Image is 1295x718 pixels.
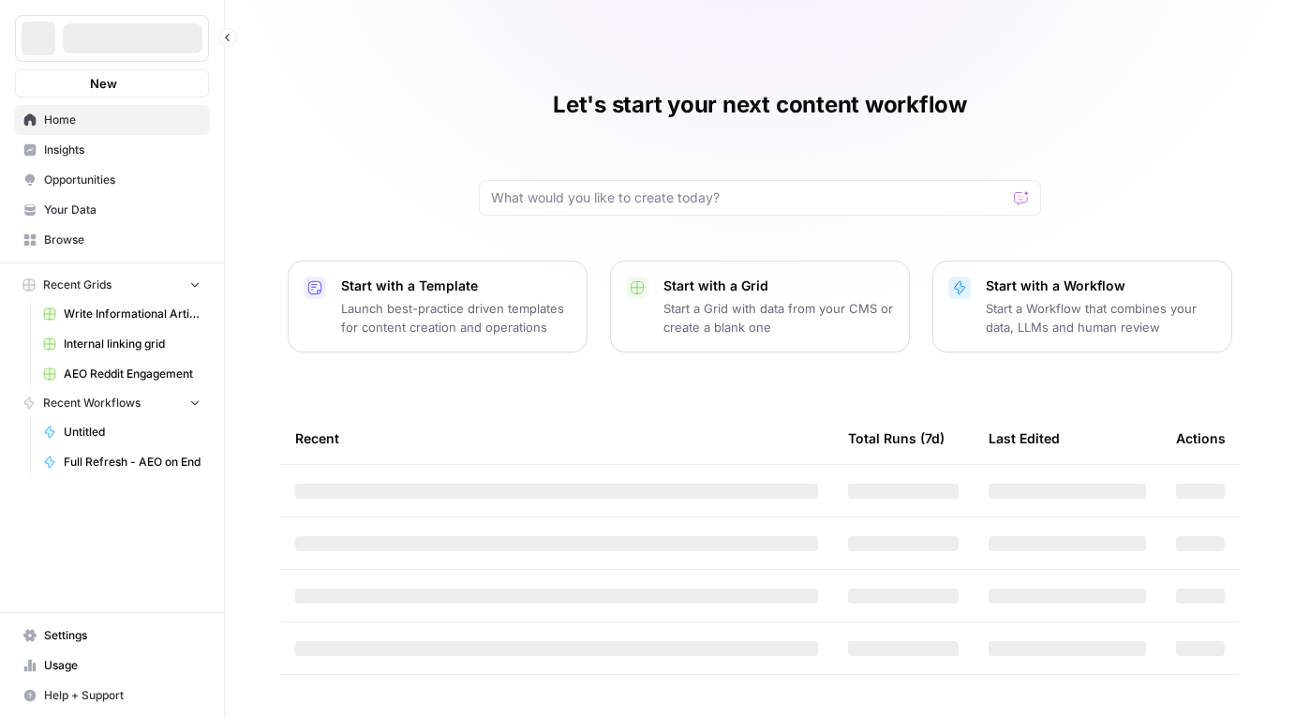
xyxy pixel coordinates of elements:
a: Home [15,105,209,135]
p: Start with a Template [341,277,572,295]
span: Help + Support [44,687,201,704]
span: Insights [44,142,201,158]
button: Recent Workflows [15,389,209,417]
div: Total Runs (7d) [848,412,945,464]
p: Launch best-practice driven templates for content creation and operations [341,299,572,337]
a: Browse [15,225,209,255]
span: New [90,74,117,93]
span: Settings [44,627,201,644]
span: Untitled [64,424,201,441]
span: Usage [44,657,201,674]
div: Recent [295,412,818,464]
button: Start with a GridStart a Grid with data from your CMS or create a blank one [610,261,910,352]
button: New [15,69,209,97]
p: Start with a Grid [663,277,894,295]
button: Start with a TemplateLaunch best-practice driven templates for content creation and operations [288,261,588,352]
span: Home [44,112,201,128]
a: Untitled [35,417,209,447]
span: Internal linking grid [64,336,201,352]
button: Start with a WorkflowStart a Workflow that combines your data, LLMs and human review [932,261,1232,352]
input: What would you like to create today? [491,188,1006,207]
span: Recent Workflows [43,395,141,411]
span: Your Data [44,202,201,218]
a: Write Informational Article [35,299,209,329]
a: AEO Reddit Engagement [35,359,209,389]
a: Opportunities [15,165,209,195]
a: Your Data [15,195,209,225]
a: Settings [15,621,209,651]
button: Recent Grids [15,271,209,299]
span: Write Informational Article [64,306,201,322]
h1: Let's start your next content workflow [553,90,967,120]
span: AEO Reddit Engagement [64,366,201,382]
button: Help + Support [15,681,209,711]
p: Start a Grid with data from your CMS or create a blank one [663,299,894,337]
span: Recent Grids [43,277,112,293]
p: Start a Workflow that combines your data, LLMs and human review [986,299,1216,337]
div: Last Edited [989,412,1060,464]
a: Usage [15,651,209,681]
p: Start with a Workflow [986,277,1216,295]
span: Opportunities [44,172,201,188]
a: Internal linking grid [35,329,209,359]
span: Browse [44,232,201,248]
a: Insights [15,135,209,165]
a: Full Refresh - AEO on End [35,447,209,477]
div: Actions [1176,412,1226,464]
span: Full Refresh - AEO on End [64,454,201,471]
